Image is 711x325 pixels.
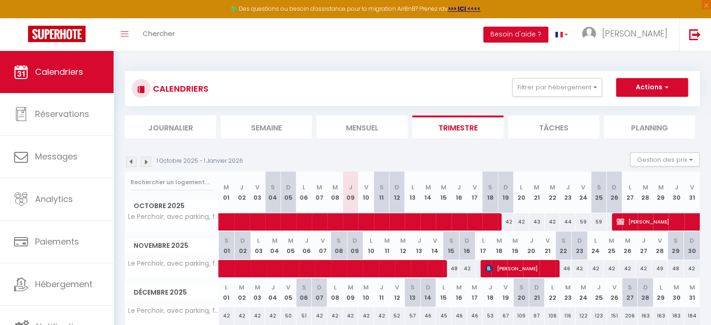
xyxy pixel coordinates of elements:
[616,78,688,97] button: Actions
[358,172,373,213] th: 10
[327,172,343,213] th: 08
[302,283,306,292] abbr: S
[689,29,701,40] img: logout
[475,231,491,260] th: 17
[607,307,622,325] div: 151
[327,307,343,325] div: 42
[280,278,296,307] th: 05
[581,183,585,192] abbr: V
[689,283,695,292] abbr: M
[642,236,646,245] abbr: J
[312,307,327,325] div: 42
[472,283,477,292] abbr: M
[622,278,638,307] th: 27
[412,116,503,138] li: Trimestre
[534,283,539,292] abbr: D
[257,236,260,245] abbr: L
[436,172,451,213] th: 15
[482,307,498,325] div: 53
[604,116,695,138] li: Planning
[459,231,475,260] th: 16
[674,283,679,292] abbr: M
[638,278,653,307] th: 28
[265,278,280,307] th: 04
[143,29,175,38] span: Chercher
[513,307,529,325] div: 109
[225,283,228,292] abbr: L
[507,231,523,260] th: 19
[240,236,245,245] abbr: D
[545,278,560,307] th: 22
[668,307,684,325] div: 183
[684,278,700,307] th: 31
[157,157,243,166] p: 1 Octobre 2025 - 1 Janvier 2026
[467,278,482,307] th: 17
[575,18,679,51] a: ... [PERSON_NAME]
[498,172,513,213] th: 19
[653,307,668,325] div: 163
[395,283,399,292] abbr: V
[529,172,545,213] th: 21
[534,183,539,192] abbr: M
[317,283,322,292] abbr: D
[35,236,79,247] span: Paiements
[312,278,327,307] th: 07
[312,172,327,213] th: 07
[327,278,343,307] th: 08
[467,307,482,325] div: 46
[127,213,220,220] span: Le Perchoir, avec parking, face aux Thermes
[374,278,389,307] th: 11
[364,183,368,192] abbr: V
[607,278,622,307] th: 26
[668,172,684,213] th: 30
[628,183,631,192] abbr: L
[302,183,305,192] abbr: L
[234,172,250,213] th: 02
[512,236,518,245] abbr: M
[591,172,606,213] th: 25
[523,231,539,260] th: 20
[411,231,427,260] th: 13
[503,283,508,292] abbr: V
[425,183,431,192] abbr: M
[482,278,498,307] th: 18
[612,283,617,292] abbr: V
[221,116,312,138] li: Semaine
[321,236,325,245] abbr: V
[653,278,668,307] th: 29
[363,231,379,260] th: 10
[452,172,467,213] th: 16
[315,231,330,260] th: 07
[332,183,338,192] abbr: M
[491,231,507,260] th: 18
[296,278,312,307] th: 06
[343,307,358,325] div: 42
[560,307,575,325] div: 116
[643,183,648,192] abbr: M
[136,18,182,51] a: Chercher
[684,231,700,260] th: 30
[369,236,372,245] abbr: L
[234,278,250,307] th: 02
[609,236,614,245] abbr: M
[566,183,570,192] abbr: J
[513,278,529,307] th: 20
[643,283,648,292] abbr: D
[255,283,260,292] abbr: M
[612,183,617,192] abbr: D
[442,283,445,292] abbr: L
[286,183,291,192] abbr: D
[405,172,420,213] th: 13
[448,5,481,13] a: >>> ICI <<<<
[250,278,265,307] th: 03
[473,183,477,192] abbr: V
[219,172,234,213] th: 01
[565,283,571,292] abbr: M
[482,172,498,213] th: 18
[622,307,638,325] div: 206
[389,307,405,325] div: 52
[638,307,653,325] div: 163
[452,278,467,307] th: 16
[343,278,358,307] th: 09
[283,231,299,260] th: 05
